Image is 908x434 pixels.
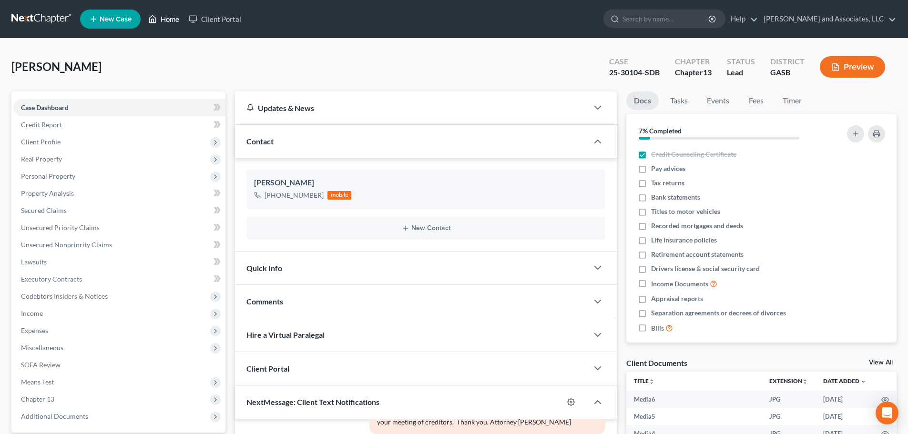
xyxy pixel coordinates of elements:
[726,10,758,28] a: Help
[21,395,54,403] span: Chapter 13
[869,359,893,366] a: View All
[816,391,874,408] td: [DATE]
[823,377,866,384] a: Date Added expand_more
[13,253,225,271] a: Lawsuits
[21,378,54,386] span: Means Test
[265,191,324,200] div: [PHONE_NUMBER]
[651,164,685,173] span: Pay advices
[13,202,225,219] a: Secured Claims
[21,189,74,197] span: Property Analysis
[13,271,225,288] a: Executory Contracts
[876,402,898,424] div: Open Intercom Messenger
[21,206,67,214] span: Secured Claims
[762,408,816,425] td: JPG
[860,379,866,384] i: expand_more
[634,377,654,384] a: Titleunfold_more
[651,192,700,202] span: Bank statements
[21,121,62,129] span: Credit Report
[651,178,684,188] span: Tax returns
[762,391,816,408] td: JPG
[143,10,184,28] a: Home
[626,408,762,425] td: Media5
[21,343,63,352] span: Miscellaneous
[254,224,598,232] button: New Contact
[770,56,805,67] div: District
[254,177,598,189] div: [PERSON_NAME]
[626,358,687,368] div: Client Documents
[13,236,225,253] a: Unsecured Nonpriority Claims
[622,10,710,28] input: Search by name...
[703,68,712,77] span: 13
[246,297,283,306] span: Comments
[100,16,132,23] span: New Case
[775,91,809,110] a: Timer
[802,379,808,384] i: unfold_more
[727,67,755,78] div: Lead
[741,91,771,110] a: Fees
[609,67,660,78] div: 25-30104-SDB
[769,377,808,384] a: Extensionunfold_more
[13,356,225,373] a: SOFA Review
[770,67,805,78] div: GASB
[639,127,682,135] strong: 7% Completed
[21,292,108,300] span: Codebtors Insiders & Notices
[184,10,246,28] a: Client Portal
[13,99,225,116] a: Case Dashboard
[11,60,102,73] span: [PERSON_NAME]
[651,308,786,318] span: Separation agreements or decrees of divorces
[675,67,712,78] div: Chapter
[651,235,717,245] span: Life insurance policies
[21,138,61,146] span: Client Profile
[246,330,325,339] span: Hire a Virtual Paralegal
[21,412,88,420] span: Additional Documents
[21,275,82,283] span: Executory Contracts
[13,219,225,236] a: Unsecured Priority Claims
[675,56,712,67] div: Chapter
[246,364,289,373] span: Client Portal
[609,56,660,67] div: Case
[13,185,225,202] a: Property Analysis
[21,361,61,369] span: SOFA Review
[651,150,736,159] span: Credit Counseling Certificate
[651,323,664,333] span: Bills
[626,91,659,110] a: Docs
[13,116,225,133] a: Credit Report
[21,103,69,111] span: Case Dashboard
[651,294,703,303] span: Appraisal reports
[651,207,720,216] span: Titles to motor vehicles
[626,391,762,408] td: Media6
[246,263,282,273] span: Quick Info
[699,91,737,110] a: Events
[21,223,100,232] span: Unsecured Priority Claims
[816,408,874,425] td: [DATE]
[649,379,654,384] i: unfold_more
[21,258,47,266] span: Lawsuits
[820,56,885,78] button: Preview
[21,155,62,163] span: Real Property
[21,241,112,249] span: Unsecured Nonpriority Claims
[727,56,755,67] div: Status
[21,172,75,180] span: Personal Property
[246,137,274,146] span: Contact
[21,309,43,317] span: Income
[663,91,695,110] a: Tasks
[246,397,379,406] span: NextMessage: Client Text Notifications
[759,10,896,28] a: [PERSON_NAME] and Associates, LLC
[651,221,743,231] span: Recorded mortgages and deeds
[651,264,760,273] span: Drivers license & social security card
[21,326,48,334] span: Expenses
[651,250,744,259] span: Retirement account statements
[246,103,577,113] div: Updates & News
[327,191,351,200] div: mobile
[651,279,708,289] span: Income Documents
